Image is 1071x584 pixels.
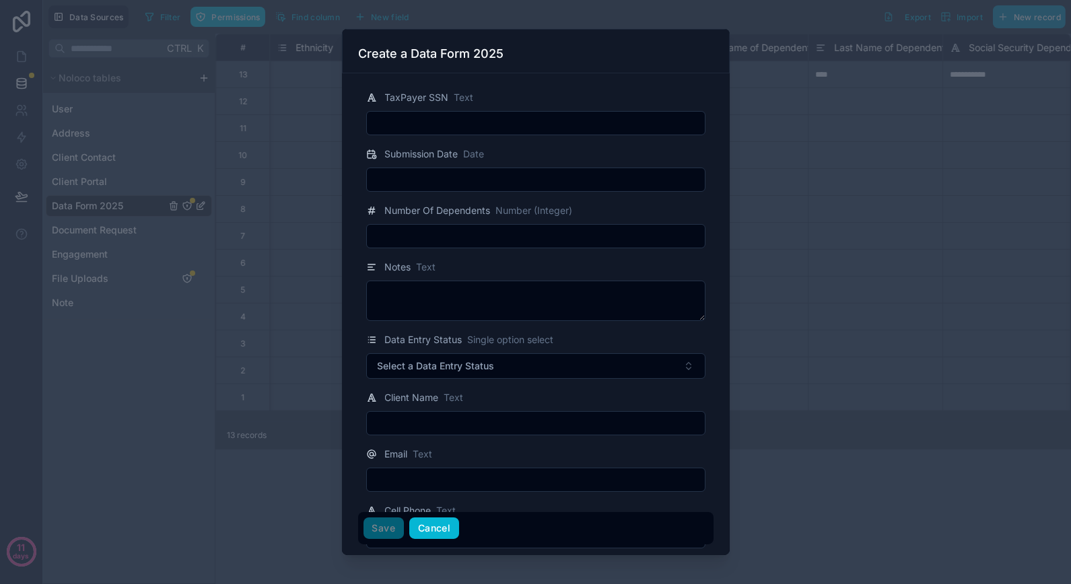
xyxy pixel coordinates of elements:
span: Notes [385,260,411,274]
span: Number (Integer) [496,204,573,217]
span: Text [417,260,436,274]
span: Text [437,504,456,517]
span: Cell Phone [385,504,431,517]
span: Text [413,447,433,461]
span: Email [385,447,408,461]
span: Single option select [468,333,554,346]
span: Number Of Dependents [385,204,491,217]
span: Client Name [385,391,439,404]
span: Date [464,147,485,161]
span: Submission Date [385,147,458,161]
span: Data Entry Status [385,333,462,346]
h3: Create a Data Form 2025 [359,46,504,62]
button: Select Button [366,353,705,379]
button: Cancel [409,517,459,539]
span: Select a Data Entry Status [378,359,495,373]
span: Text [454,91,474,104]
span: TaxPayer SSN [385,91,449,104]
span: Text [444,391,464,404]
